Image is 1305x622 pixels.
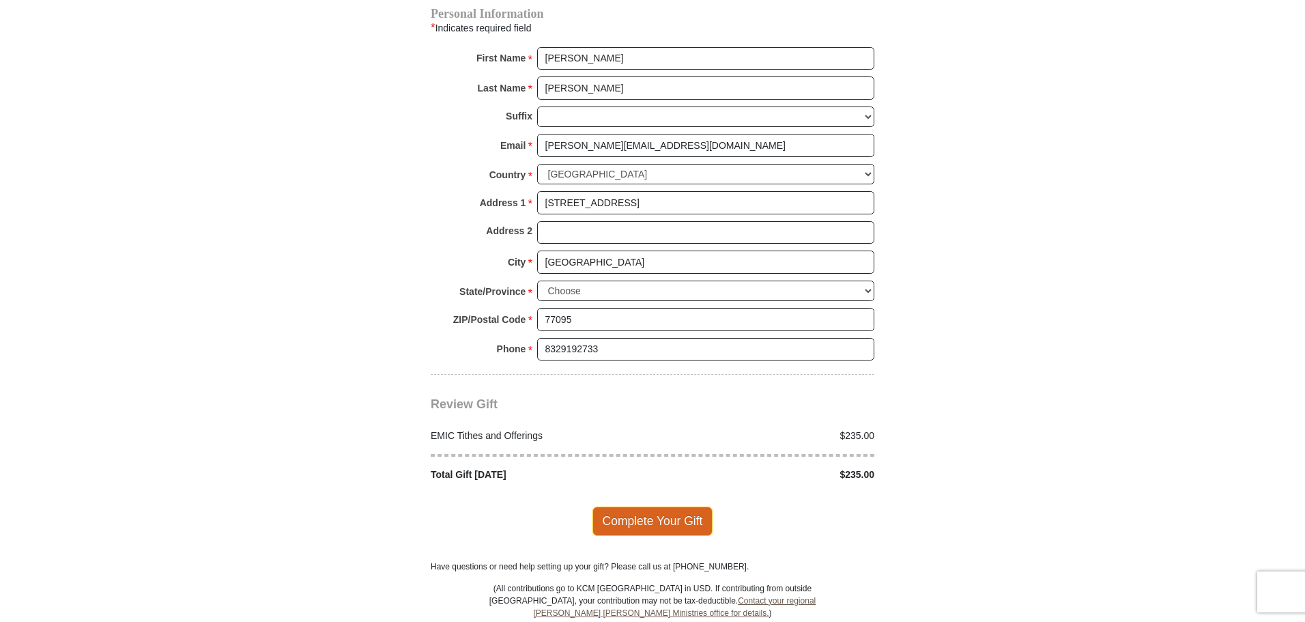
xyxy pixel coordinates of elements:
strong: Address 2 [486,221,532,240]
strong: Last Name [478,79,526,98]
strong: Suffix [506,107,532,126]
strong: ZIP/Postal Code [453,310,526,329]
span: Complete Your Gift [592,507,713,535]
strong: First Name [476,48,526,68]
strong: Country [489,165,526,184]
div: $235.00 [652,429,882,443]
strong: Email [500,136,526,155]
div: $235.00 [652,468,882,482]
strong: State/Province [459,282,526,301]
div: Total Gift [DATE] [424,468,653,482]
a: Contact your regional [PERSON_NAME] [PERSON_NAME] Ministries office for details. [533,596,816,618]
div: EMIC Tithes and Offerings [424,429,653,443]
strong: City [508,253,526,272]
p: Have questions or need help setting up your gift? Please call us at [PHONE_NUMBER]. [431,561,874,573]
h4: Personal Information [431,8,874,19]
strong: Phone [497,339,526,358]
span: Review Gift [431,397,498,411]
strong: Address 1 [480,193,526,212]
div: Indicates required field [431,19,874,37]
